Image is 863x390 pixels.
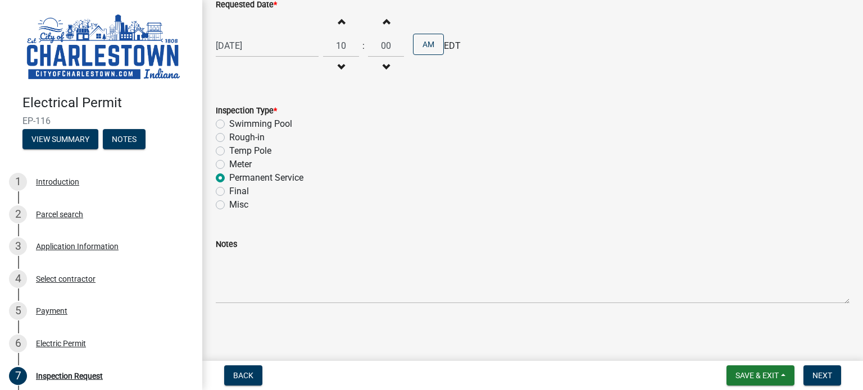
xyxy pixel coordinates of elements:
input: Minutes [368,34,404,57]
div: Inspection Request [36,372,103,380]
div: Electric Permit [36,339,86,347]
label: Rough-in [229,131,265,144]
button: Back [224,365,262,386]
div: 6 [9,334,27,352]
div: 7 [9,367,27,385]
label: Permanent Service [229,171,303,185]
div: Parcel search [36,210,83,218]
label: Notes [216,241,237,249]
div: Application Information [36,242,119,250]
button: Save & Exit [726,365,794,386]
button: Notes [103,129,146,149]
label: Swimming Pool [229,117,292,131]
div: Introduction [36,178,79,186]
span: EP-116 [22,116,180,126]
div: : [359,39,368,53]
button: Next [803,365,841,386]
div: 2 [9,205,27,223]
label: Meter [229,158,252,171]
label: Misc [229,198,248,212]
div: Select contractor [36,275,96,283]
div: 1 [9,173,27,191]
label: Final [229,185,249,198]
label: Inspection Type [216,107,277,115]
span: Back [233,371,253,380]
img: City of Charlestown, Indiana [22,12,184,83]
div: 3 [9,237,27,255]
label: Temp Pole [229,144,271,158]
span: Next [812,371,832,380]
label: Requested Date [216,1,277,9]
wm-modal-confirm: Notes [103,135,146,144]
span: EDT [444,39,461,53]
div: 5 [9,302,27,320]
wm-modal-confirm: Summary [22,135,98,144]
button: View Summary [22,129,98,149]
div: Payment [36,307,67,315]
h4: Electrical Permit [22,95,193,111]
input: mm/dd/yyyy [216,34,319,57]
button: AM [413,34,444,55]
div: 4 [9,270,27,288]
span: Save & Exit [735,371,779,380]
input: Hours [323,34,359,57]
